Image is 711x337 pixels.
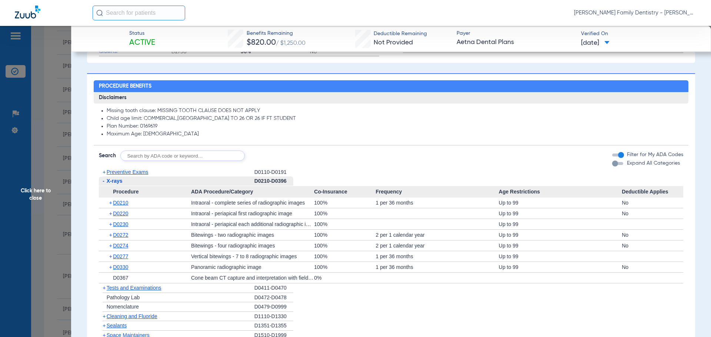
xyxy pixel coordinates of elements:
[103,285,106,291] span: +
[107,178,123,184] span: X-rays
[254,168,293,177] div: D0110-D0191
[457,38,575,47] span: Aetna Dental Plans
[499,186,622,198] span: Age Restrictions
[93,6,185,20] input: Search for patients
[107,131,684,138] li: Maximum Age: [DEMOGRAPHIC_DATA]
[109,219,113,229] span: +
[499,208,622,219] div: Up to 99
[191,186,314,198] span: ADA Procedure/Category
[107,323,127,328] span: Sealants
[674,301,711,337] iframe: Chat Widget
[99,152,116,159] span: Search
[107,169,148,175] span: Preventive Exams
[581,30,699,38] span: Verified On
[191,262,314,272] div: Panoramic radiographic image
[129,30,155,37] span: Status
[107,285,161,291] span: Tests and Examinations
[107,304,139,310] span: Nomenclature
[191,251,314,262] div: Vertical bitewings - 7 to 8 radiographic images
[622,198,683,208] div: No
[314,208,375,219] div: 100%
[94,92,689,104] h3: Disclaimers
[622,208,683,219] div: No
[94,80,689,92] h2: Procedure Benefits
[109,262,113,272] span: +
[254,302,293,312] div: D0479-D0999
[96,10,103,16] img: Search Icon
[109,240,113,251] span: +
[499,262,622,272] div: Up to 99
[499,198,622,208] div: Up to 99
[314,219,375,229] div: 100%
[622,262,683,272] div: No
[375,230,498,240] div: 2 per 1 calendar year
[113,243,128,249] span: D0274
[254,176,293,186] div: D0210-D0396
[113,264,128,270] span: D0330
[581,38,610,48] span: [DATE]
[109,208,113,219] span: +
[314,251,375,262] div: 100%
[247,39,276,47] span: $820.00
[622,230,683,240] div: No
[375,198,498,208] div: 1 per 36 months
[103,169,106,175] span: +
[314,186,375,198] span: Co-Insurance
[375,262,498,272] div: 1 per 36 months
[129,38,155,48] span: Active
[254,321,293,331] div: D1351-D1355
[375,251,498,262] div: 1 per 36 months
[103,323,106,328] span: +
[191,230,314,240] div: Bitewings - two radiographic images
[374,39,413,46] span: Not Provided
[457,30,575,37] span: Payer
[254,283,293,293] div: D0411-D0470
[314,240,375,251] div: 100%
[107,294,140,300] span: Pathology Lab
[191,219,314,229] div: Intraoral - periapical each additional radiographic image
[109,230,113,240] span: +
[103,178,104,184] span: -
[113,253,128,259] span: D0277
[314,262,375,272] div: 100%
[314,198,375,208] div: 100%
[622,240,683,251] div: No
[107,313,157,319] span: Cleaning and Fluoride
[109,251,113,262] span: +
[625,151,683,159] label: Filter for My ADA Codes
[499,240,622,251] div: Up to 99
[120,151,245,161] input: Search by ADA code or keyword…
[247,30,306,37] span: Benefits Remaining
[107,123,684,130] li: Plan Number: 0169619
[627,161,680,166] span: Expand All Categories
[374,30,427,38] span: Deductible Remaining
[276,40,306,46] span: / $1,250.00
[622,186,683,198] span: Deductible Applies
[375,186,498,198] span: Frequency
[191,273,314,283] div: Cone beam CT capture and interpretation with field of view of both jaws; with or without cranium
[574,9,696,17] span: [PERSON_NAME] Family Dentistry - [PERSON_NAME] Family Dentistry
[15,6,40,18] img: Zuub Logo
[113,275,128,281] span: D0367
[99,186,191,198] span: Procedure
[109,198,113,208] span: +
[254,312,293,321] div: D1110-D1330
[375,240,498,251] div: 2 per 1 calendar year
[314,230,375,240] div: 100%
[113,210,128,216] span: D0220
[113,221,128,227] span: D0230
[499,251,622,262] div: Up to 99
[113,200,128,206] span: D0210
[499,219,622,229] div: Up to 99
[103,313,106,319] span: +
[191,208,314,219] div: Intraoral - periapical first radiographic image
[107,108,684,114] li: Missing tooth clause: MISSING TOOTH CLAUSE DOES NOT APPLY
[191,240,314,251] div: Bitewings - four radiographic images
[113,232,128,238] span: D0272
[314,273,375,283] div: 0%
[499,230,622,240] div: Up to 99
[254,293,293,303] div: D0472-D0478
[107,115,684,122] li: Child age limit: COMMERCIAL,[GEOGRAPHIC_DATA] TO 26 OR 26 IF FT STUDENT
[191,198,314,208] div: Intraoral - complete series of radiographic images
